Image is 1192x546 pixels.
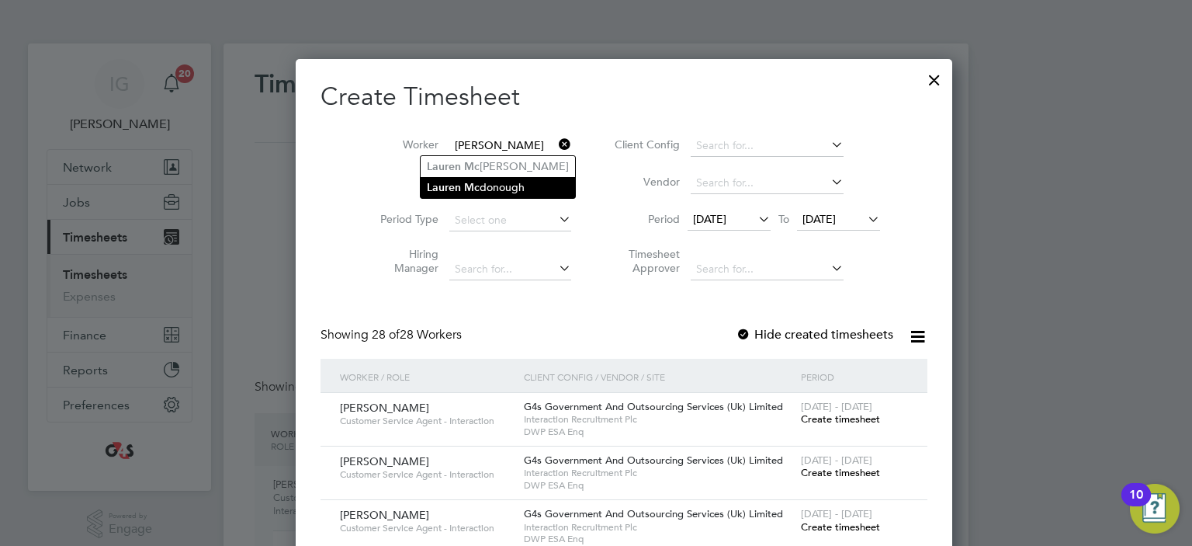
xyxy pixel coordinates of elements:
label: Site [369,175,438,189]
li: donough [421,177,575,198]
span: [DATE] - [DATE] [801,400,872,413]
label: Hide created timesheets [736,327,893,343]
div: Worker / Role [336,359,520,395]
span: G4s Government And Outsourcing Services (Uk) Limited [524,454,783,467]
h2: Create Timesheet [321,81,927,113]
span: 28 Workers [372,327,462,343]
span: Create timesheet [801,466,880,479]
label: Client Config [610,137,680,151]
span: [DATE] - [DATE] [801,454,872,467]
span: DWP ESA Enq [524,533,792,545]
label: Vendor [610,175,680,189]
li: [PERSON_NAME] [421,156,575,177]
span: Interaction Recruitment Plc [524,521,792,534]
div: Period [797,359,912,395]
span: Create timesheet [801,520,880,534]
b: Mc [464,160,480,173]
input: Search for... [449,259,571,280]
span: G4s Government And Outsourcing Services (Uk) Limited [524,400,783,413]
label: Period [610,212,680,226]
span: Customer Service Agent - Interaction [340,522,512,534]
span: 28 of [372,327,400,343]
div: Client Config / Vendor / Site [520,359,796,395]
span: [DATE] - [DATE] [801,507,872,520]
button: Open Resource Center, 10 new notifications [1130,484,1180,534]
span: [PERSON_NAME] [340,508,429,522]
label: Hiring Manager [369,247,438,275]
div: Showing [321,327,465,343]
input: Search for... [691,259,844,280]
label: Worker [369,137,438,151]
b: Mc [464,181,480,194]
b: Lauren [427,181,461,194]
span: Customer Service Agent - Interaction [340,415,512,427]
span: DWP ESA Enq [524,479,792,492]
span: Customer Service Agent - Interaction [340,468,512,481]
span: Create timesheet [801,412,880,426]
span: G4s Government And Outsourcing Services (Uk) Limited [524,507,783,520]
input: Search for... [691,172,844,194]
span: Interaction Recruitment Plc [524,413,792,426]
span: [DATE] [802,212,836,226]
span: [PERSON_NAME] [340,454,429,468]
label: Timesheet Approver [610,247,680,275]
span: To [774,209,794,229]
input: Search for... [449,135,571,157]
input: Select one [449,210,571,231]
input: Search for... [691,135,844,157]
span: [DATE] [693,212,726,226]
label: Period Type [369,212,438,226]
span: [PERSON_NAME] [340,401,429,415]
div: 10 [1129,495,1143,515]
b: Lauren [427,160,461,173]
span: Interaction Recruitment Plc [524,467,792,479]
span: DWP ESA Enq [524,426,792,438]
